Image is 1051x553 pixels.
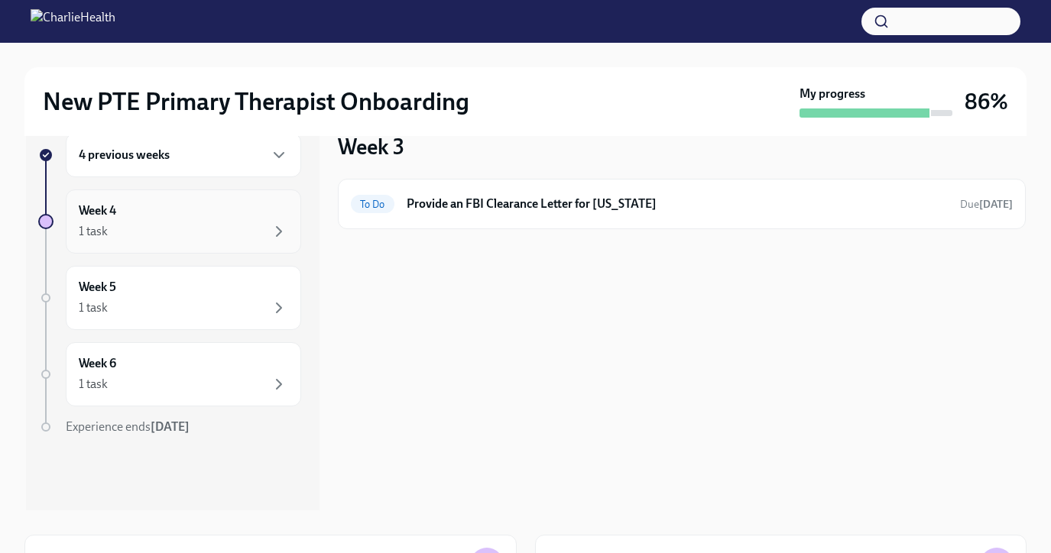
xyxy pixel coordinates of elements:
[66,133,301,177] div: 4 previous weeks
[960,198,1013,211] span: Due
[800,86,865,102] strong: My progress
[79,147,170,163] h6: 4 previous weeks
[66,419,190,434] span: Experience ends
[79,223,108,240] div: 1 task
[351,199,394,210] span: To Do
[79,299,108,316] div: 1 task
[38,342,301,406] a: Week 61 task
[79,202,116,219] h6: Week 4
[965,88,1008,115] h3: 86%
[79,355,116,372] h6: Week 6
[979,198,1013,211] strong: [DATE]
[151,419,190,434] strong: [DATE]
[407,196,948,212] h6: Provide an FBI Clearance Letter for [US_STATE]
[38,189,301,254] a: Week 41 task
[79,279,116,296] h6: Week 5
[31,9,115,34] img: CharlieHealth
[338,133,404,160] h3: Week 3
[351,192,1013,216] a: To DoProvide an FBI Clearance Letter for [US_STATE]Due[DATE]
[38,266,301,330] a: Week 51 task
[960,197,1013,212] span: September 25th, 2025 10:00
[43,86,469,117] h2: New PTE Primary Therapist Onboarding
[79,376,108,393] div: 1 task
